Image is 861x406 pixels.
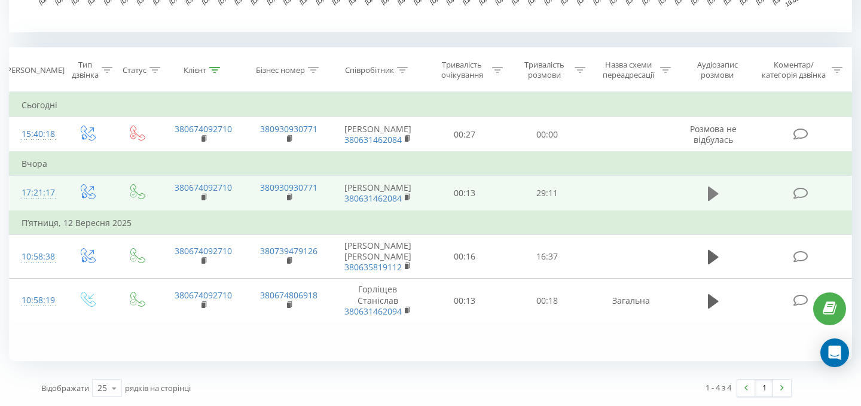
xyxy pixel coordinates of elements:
[599,60,657,80] div: Назва схеми переадресації
[332,234,424,279] td: [PERSON_NAME] [PERSON_NAME]
[22,181,50,204] div: 17:21:17
[506,234,588,279] td: 16:37
[332,117,424,152] td: [PERSON_NAME]
[424,279,506,323] td: 00:13
[175,289,232,301] a: 380674092710
[175,123,232,135] a: 380674092710
[332,279,424,323] td: Горліщев Станіслав
[41,383,89,393] span: Відображати
[260,123,317,135] a: 380930930771
[759,60,829,80] div: Коментар/категорія дзвінка
[424,117,506,152] td: 00:27
[755,380,773,396] a: 1
[424,234,506,279] td: 00:16
[22,245,50,268] div: 10:58:38
[344,134,402,145] a: 380631462084
[260,245,317,257] a: 380739479126
[344,261,402,273] a: 380635819112
[10,211,852,235] td: П’ятниця, 12 Вересня 2025
[256,65,305,75] div: Бізнес номер
[820,338,849,367] div: Open Intercom Messenger
[10,93,852,117] td: Сьогодні
[706,381,731,393] div: 1 - 4 з 4
[97,382,107,394] div: 25
[175,245,232,257] a: 380674092710
[22,289,50,312] div: 10:58:19
[506,117,588,152] td: 00:00
[332,176,424,211] td: [PERSON_NAME]
[260,289,317,301] a: 380674806918
[123,65,146,75] div: Статус
[260,182,317,193] a: 380930930771
[344,306,402,317] a: 380631462094
[345,65,394,75] div: Співробітник
[10,152,852,176] td: Вчора
[435,60,490,80] div: Тривалість очікування
[685,60,750,80] div: Аудіозапис розмови
[175,182,232,193] a: 380674092710
[22,123,50,146] div: 15:40:18
[184,65,206,75] div: Клієнт
[517,60,572,80] div: Тривалість розмови
[506,279,588,323] td: 00:18
[506,176,588,211] td: 29:11
[690,123,737,145] span: Розмова не відбулась
[588,279,674,323] td: Загальна
[344,193,402,204] a: 380631462084
[125,383,191,393] span: рядків на сторінці
[4,65,65,75] div: [PERSON_NAME]
[424,176,506,211] td: 00:13
[72,60,99,80] div: Тип дзвінка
